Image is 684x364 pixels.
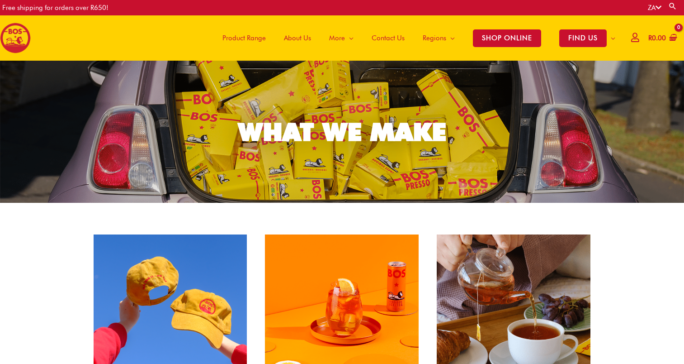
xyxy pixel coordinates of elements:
[238,120,446,144] div: WHAT WE MAKE
[372,24,405,52] span: Contact Us
[363,15,414,61] a: Contact Us
[275,15,320,61] a: About Us
[648,34,666,42] bdi: 0.00
[464,15,550,61] a: SHOP ONLINE
[648,34,652,42] span: R
[646,28,677,48] a: View Shopping Cart, empty
[213,15,275,61] a: Product Range
[414,15,464,61] a: Regions
[207,15,624,61] nav: Site Navigation
[222,24,266,52] span: Product Range
[329,24,345,52] span: More
[559,29,607,47] span: FIND US
[648,4,661,12] a: ZA
[423,24,446,52] span: Regions
[668,2,677,10] a: Search button
[320,15,363,61] a: More
[284,24,311,52] span: About Us
[473,29,541,47] span: SHOP ONLINE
